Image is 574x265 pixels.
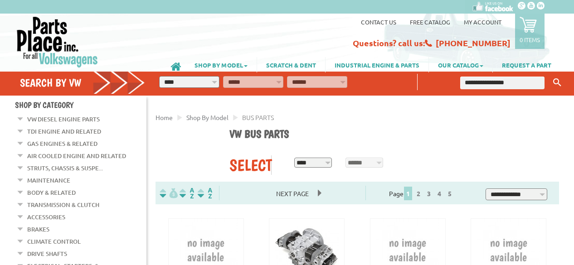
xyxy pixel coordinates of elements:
a: SCRATCH & DENT [257,57,325,72]
h1: VW Bus parts [229,127,552,142]
a: INDUSTRIAL ENGINE & PARTS [326,57,428,72]
a: OUR CATALOG [429,57,492,72]
a: My Account [464,18,501,26]
img: Sort by Headline [178,188,196,198]
p: 0 items [520,36,540,43]
a: 5 [446,189,454,198]
a: Shop By Model [186,113,229,121]
img: filterpricelow.svg [160,188,178,198]
a: Drive Shafts [27,248,67,260]
a: Gas Engines & Related [27,138,97,149]
a: REQUEST A PART [493,57,560,72]
a: 3 [425,189,433,198]
a: Maintenance [27,174,70,186]
img: Sort by Sales Rank [196,188,214,198]
a: Contact us [361,18,396,26]
a: TDI Engine and Related [27,125,101,137]
a: 2 [414,189,423,198]
h4: Search by VW [20,76,145,89]
a: Transmission & Clutch [27,199,99,211]
a: Accessories [27,211,65,223]
a: VW Diesel Engine Parts [27,113,100,125]
a: Free Catalog [410,18,450,26]
a: Struts, Chassis & Suspe... [27,162,103,174]
span: Next Page [267,187,318,200]
a: Climate Control [27,236,81,247]
a: Next Page [267,189,318,198]
a: 0 items [515,14,545,49]
span: 1 [404,187,412,200]
span: BUS PARTS [242,113,274,121]
a: SHOP BY MODEL [185,57,257,72]
a: Air Cooled Engine and Related [27,150,126,162]
a: 4 [435,189,443,198]
div: Page [365,186,478,200]
h4: Shop By Category [15,100,146,110]
div: Select [229,155,271,175]
a: Home [156,113,173,121]
img: Parts Place Inc! [16,16,99,68]
a: Brakes [27,223,49,235]
a: Body & Related [27,187,76,198]
button: Keyword Search [550,75,564,90]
